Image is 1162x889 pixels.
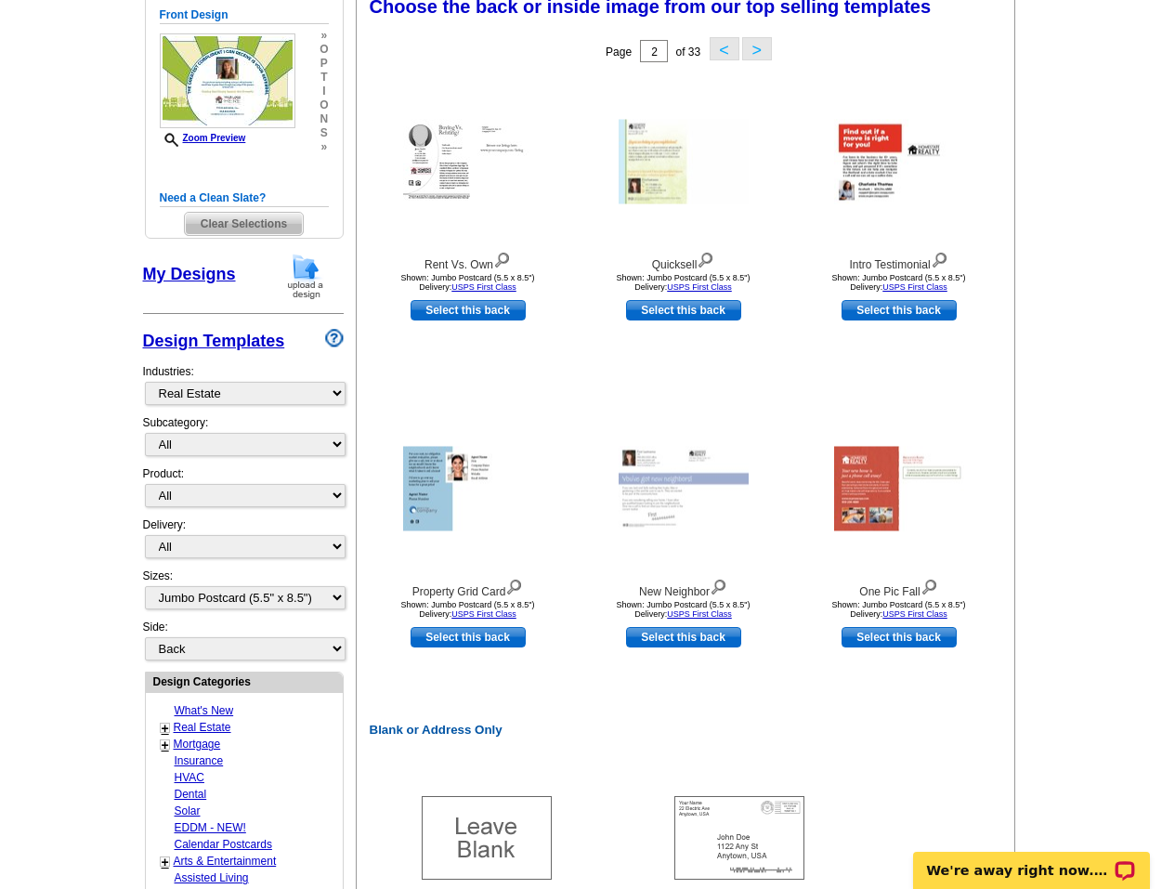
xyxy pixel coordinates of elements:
[619,120,749,204] img: Quicksell
[320,140,328,154] span: »
[146,673,343,690] div: Design Categories
[797,248,1001,273] div: Intro Testimonial
[667,282,732,292] a: USPS First Class
[160,7,329,24] h5: Front Design
[175,871,249,884] a: Assisted Living
[581,273,786,292] div: Shown: Jumbo Postcard (5.5 x 8.5") Delivery:
[320,71,328,85] span: t
[175,804,201,817] a: Solar
[451,282,516,292] a: USPS First Class
[281,253,330,300] img: upload-design
[175,838,272,851] a: Calendar Postcards
[674,796,804,880] img: Addresses Only
[162,738,169,752] a: +
[160,133,246,143] a: Zoom Preview
[626,300,741,320] a: use this design
[675,46,700,59] span: of 33
[606,46,632,59] span: Page
[797,273,1001,292] div: Shown: Jumbo Postcard (5.5 x 8.5") Delivery:
[175,821,246,834] a: EDDM - NEW!
[185,213,303,235] span: Clear Selections
[320,85,328,98] span: i
[581,248,786,273] div: Quicksell
[325,329,344,347] img: design-wizard-help-icon.png
[422,796,552,880] img: Blank Template
[360,723,1018,738] h2: Blank or Address Only
[797,600,1001,619] div: Shown: Jumbo Postcard (5.5 x 8.5") Delivery:
[320,112,328,126] span: n
[882,609,947,619] a: USPS First Class
[710,575,727,595] img: view design details
[320,98,328,112] span: o
[175,704,234,717] a: What's New
[697,248,714,268] img: view design details
[901,830,1162,889] iframe: LiveChat chat widget
[366,575,570,600] div: Property Grid Card
[174,855,277,868] a: Arts & Entertainment
[143,265,236,283] a: My Designs
[581,600,786,619] div: Shown: Jumbo Postcard (5.5 x 8.5") Delivery:
[834,120,964,204] img: Intro Testimonial
[174,721,231,734] a: Real Estate
[581,575,786,600] div: New Neighbor
[834,447,964,531] img: One Pic Fall
[143,332,285,350] a: Design Templates
[493,248,511,268] img: view design details
[320,57,328,71] span: p
[162,721,169,736] a: +
[320,43,328,57] span: o
[143,619,344,662] div: Side:
[143,354,344,414] div: Industries:
[710,37,739,60] button: <
[882,282,947,292] a: USPS First Class
[143,516,344,568] div: Delivery:
[931,248,948,268] img: view design details
[842,627,957,647] a: use this design
[143,414,344,465] div: Subcategory:
[366,600,570,619] div: Shown: Jumbo Postcard (5.5 x 8.5") Delivery:
[403,447,533,531] img: Property Grid Card
[619,447,749,531] img: New Neighbor
[411,300,526,320] a: use this design
[174,738,221,751] a: Mortgage
[175,771,204,784] a: HVAC
[366,273,570,292] div: Shown: Jumbo Postcard (5.5 x 8.5") Delivery:
[411,627,526,647] a: use this design
[451,609,516,619] a: USPS First Class
[143,465,344,516] div: Product:
[505,575,523,595] img: view design details
[320,29,328,43] span: »
[175,788,207,801] a: Dental
[626,627,741,647] a: use this design
[175,754,224,767] a: Insurance
[403,119,533,204] img: Rent Vs. Own
[667,609,732,619] a: USPS First Class
[366,248,570,273] div: Rent Vs. Own
[320,126,328,140] span: s
[797,575,1001,600] div: One Pic Fall
[162,855,169,869] a: +
[920,575,938,595] img: view design details
[160,33,295,128] img: GENREPJ_GreatestCompliment_ALL.jpg
[742,37,772,60] button: >
[160,190,329,207] h5: Need a Clean Slate?
[842,300,957,320] a: use this design
[143,568,344,619] div: Sizes:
